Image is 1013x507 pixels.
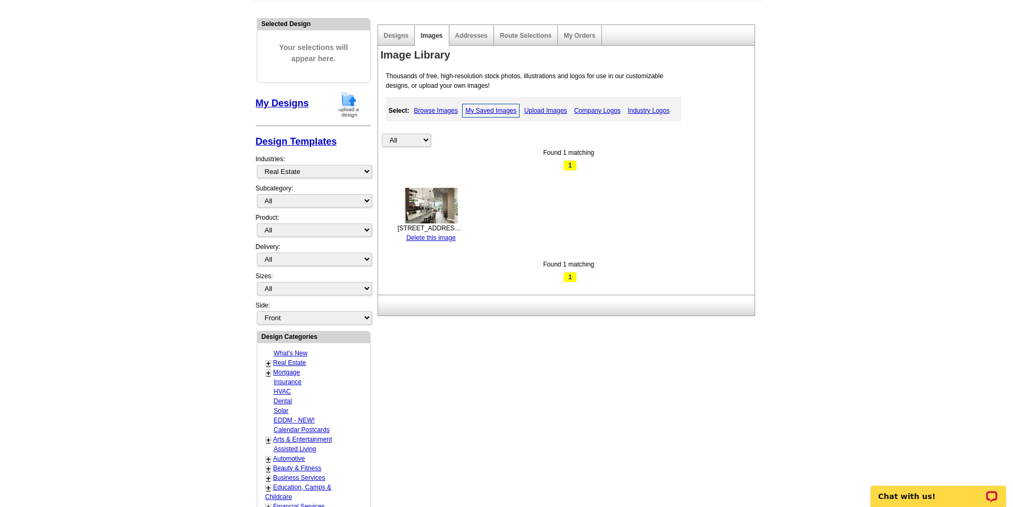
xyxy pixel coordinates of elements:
div: Side: [256,301,371,326]
div: Found 1 matching [381,260,757,269]
a: + [266,359,271,368]
a: Arts & Entertainment [273,436,332,443]
p: Thousands of free, high-resolution stock photos, illustrations and logos for use in our customiza... [381,71,685,90]
a: Dental [274,397,292,405]
a: Addresses [455,32,488,39]
strong: Select: [389,107,409,114]
a: + [266,455,271,463]
div: [STREET_ADDRESS]-print-001-001-GLM03190001-4200x2800-300dpi.jpg [398,223,465,233]
a: Delete this image [406,234,456,242]
a: Browse Images [411,104,461,117]
a: Calendar Postcards [274,426,330,434]
a: Solar [274,407,289,414]
a: Business Services [273,474,325,481]
img: upload-design [335,91,363,118]
span: 1 [563,160,577,171]
a: + [266,474,271,483]
div: Sizes: [256,271,371,301]
div: Design Categories [257,331,370,342]
div: Product: [256,213,371,242]
div: Industries: [256,149,371,184]
iframe: LiveChat chat widget [864,473,1013,507]
a: What's New [274,350,308,357]
a: Design Templates [256,136,337,147]
a: Real Estate [273,359,306,367]
a: My Designs [256,98,309,109]
a: + [266,436,271,444]
a: Company Logos [572,104,623,117]
div: Selected Design [257,19,370,29]
img: thumb-5f25696f907ea.jpg [405,188,458,223]
a: Mortgage [273,369,300,376]
h1: Image Library [381,49,757,61]
a: + [266,369,271,377]
div: Subcategory: [256,184,371,213]
a: Insurance [274,378,302,386]
div: Delivery: [256,242,371,271]
a: Automotive [273,455,305,462]
a: Assisted Living [274,445,316,453]
a: Upload Images [522,104,570,117]
a: Route Selections [500,32,551,39]
a: Industry Logos [625,104,672,117]
a: Beauty & Fitness [273,464,322,472]
a: My Saved Images [462,104,520,118]
a: My Orders [564,32,595,39]
span: Your selections will appear here. [265,31,362,75]
a: Images [421,32,442,39]
div: Found 1 matching [381,148,757,157]
a: HVAC [274,388,291,395]
a: + [266,484,271,492]
a: Designs [384,32,409,39]
a: + [266,464,271,473]
a: EDDM - NEW! [274,417,315,424]
span: 1 [563,272,577,282]
a: Education, Camps & Childcare [265,484,331,501]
